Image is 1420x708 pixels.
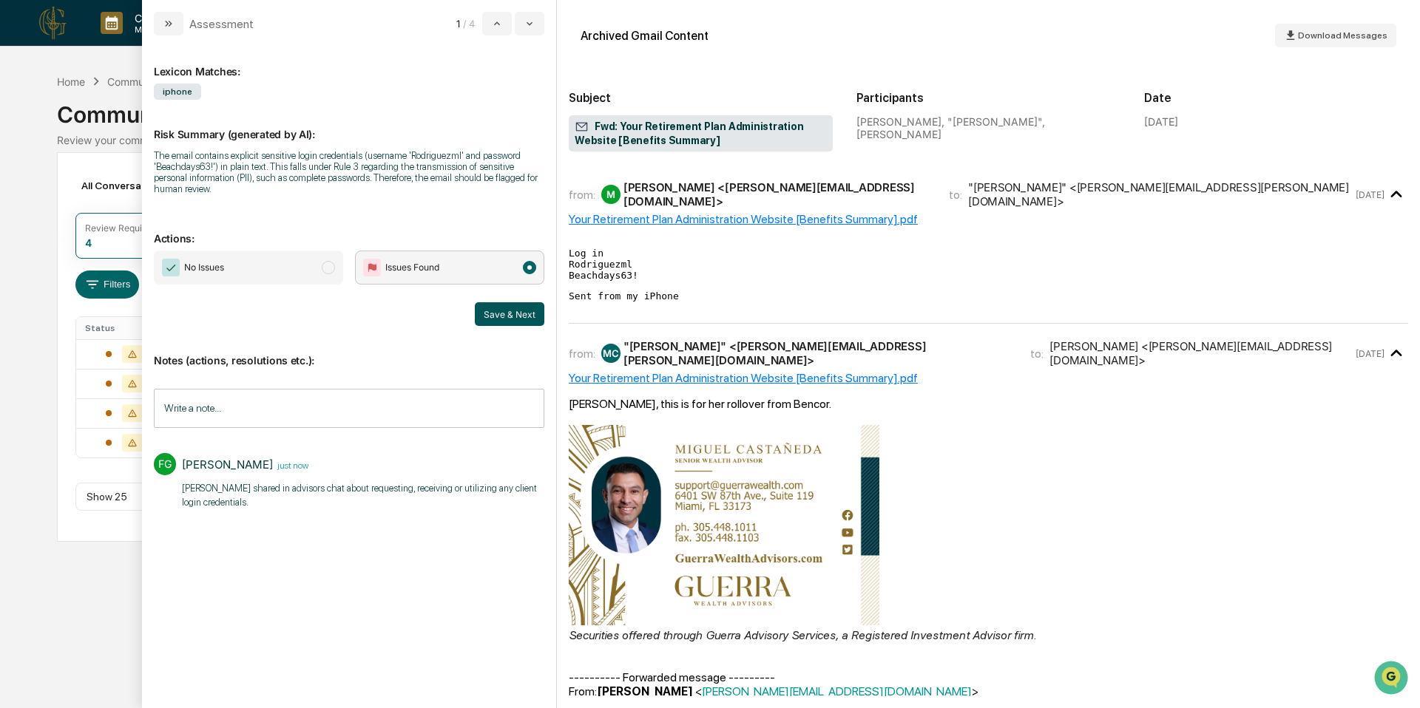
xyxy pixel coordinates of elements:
div: Review your communication records across channels [57,134,1363,146]
span: Preclearance [30,186,95,201]
pre: Sent from my iPhone [569,290,1408,302]
div: M [601,185,621,204]
div: [PERSON_NAME] [182,457,273,472]
div: All Conversations [75,174,187,197]
th: Status [76,317,173,339]
span: Issues Found [385,260,439,275]
div: Archived Gmail Content [581,29,709,43]
a: 🗄️Attestations [101,180,189,207]
div: 🔎 [15,216,27,228]
button: Save & Next [475,302,544,326]
a: 🖐️Preclearance [9,180,101,207]
img: Checkmark [162,259,180,276]
p: [PERSON_NAME] shared in advisors chat about requesting, receiving or utilizing any client login c... [182,481,544,510]
div: Review Required [85,222,156,234]
input: Clear [38,67,244,83]
img: logo [35,5,71,41]
div: "[PERSON_NAME]" <[PERSON_NAME][EMAIL_ADDRESS][PERSON_NAME][DOMAIN_NAME]> [968,180,1352,208]
div: The email contains explicit sensitive login credentials (username 'Rodriguezml' and password 'Bea... [154,150,544,194]
a: [PERSON_NAME][EMAIL_ADDRESS][DOMAIN_NAME] [702,684,972,698]
p: Actions: [154,214,544,245]
time: Wednesday, August 27, 2025 at 11:46:59 AM EDT [273,458,308,471]
div: 🖐️ [15,188,27,200]
span: from: [569,188,595,202]
span: Pylon [147,251,179,262]
div: Your Retirement Plan Administration Website [Benefits Summary].pdf [569,212,1408,226]
div: We're available if you need us! [50,128,187,140]
time: Tuesday, August 12, 2025 at 12:50:02 PM [1356,348,1384,359]
div: [PERSON_NAME], this is for her rollover from Bencor. [569,397,1408,411]
button: Start new chat [251,118,269,135]
div: [PERSON_NAME] <[PERSON_NAME][EMAIL_ADDRESS][DOMAIN_NAME]> [623,180,931,208]
strong: [PERSON_NAME] [597,684,693,698]
span: to: [1030,347,1044,361]
span: Fwd: Your Retirement Plan Administration Website [Benefits Summary] [575,120,827,148]
div: 4 [85,236,92,249]
div: Assessment [189,17,254,31]
div: Home [57,75,85,88]
a: 🔎Data Lookup [9,208,99,235]
div: Your Retirement Plan Administration Website [Benefits Summary].pdf [569,371,1408,385]
p: Notes (actions, resolutions etc.): [154,336,544,367]
img: AIorK4woKo9wDnYONjgZjZ51pRDo0LhAKJvbBlNmGy9CDSShNdbG3sRsMl3VXy3IjOTAbPIHn61y1SXHijxd [569,425,879,625]
span: / 4 [463,18,479,30]
div: [DATE] [1144,115,1178,128]
a: Powered byPylon [104,250,179,262]
button: Download Messages [1275,24,1396,47]
span: from: [569,347,595,361]
div: "[PERSON_NAME]" <[PERSON_NAME][EMAIL_ADDRESS][PERSON_NAME][DOMAIN_NAME]> [623,339,1012,367]
span: No Issues [184,260,224,275]
i: Securities offered through Guerra Advisory Services, a Registered Investment Advisor firm. [569,628,1037,642]
div: [PERSON_NAME] <[PERSON_NAME][EMAIL_ADDRESS][DOMAIN_NAME]> [1049,339,1352,367]
time: Tuesday, August 12, 2025 at 11:13:11 AM [1356,189,1384,200]
span: < > [695,684,978,698]
p: Calendar [123,12,197,24]
span: Download Messages [1298,30,1387,41]
img: Flag [363,259,381,276]
p: Risk Summary (generated by AI): [154,110,544,140]
p: How can we help? [15,31,269,55]
div: FG [154,453,176,475]
span: to: [949,188,962,202]
div: 🗄️ [107,188,119,200]
div: MC [601,344,621,363]
iframe: Open customer support [1373,659,1413,699]
p: Manage Tasks [123,24,197,35]
h2: Date [1144,91,1408,105]
h2: Participants [856,91,1120,105]
pre: Log in Rodriguezml Beachdays63! [569,248,1408,281]
div: Communications Archive [107,75,227,88]
div: Start new chat [50,113,243,128]
h2: Subject [569,91,833,105]
div: Lexicon Matches: [154,47,544,78]
span: Data Lookup [30,214,93,229]
span: iphone [154,84,201,100]
div: Communications Archive [57,89,1363,128]
div: [PERSON_NAME], "[PERSON_NAME]", [PERSON_NAME] [856,115,1120,140]
span: Attestations [122,186,183,201]
button: Filters [75,270,140,299]
span: 1 [456,18,460,30]
img: 1746055101610-c473b297-6a78-478c-a979-82029cc54cd1 [15,113,41,140]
